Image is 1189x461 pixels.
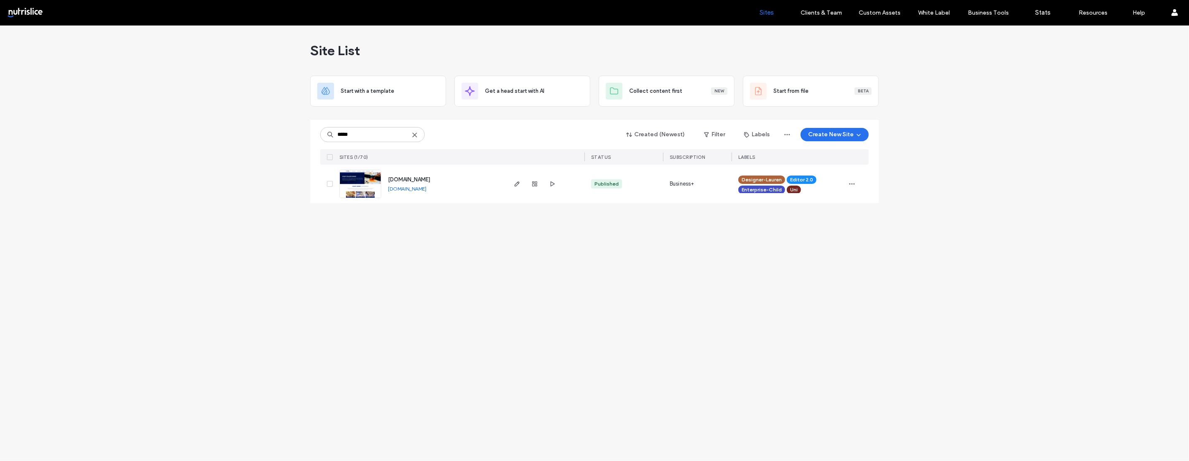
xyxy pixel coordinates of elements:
span: Get a head start with AI [485,87,544,95]
span: LABELS [738,154,755,160]
span: Start from file [773,87,809,95]
label: Business Tools [968,9,1009,16]
span: Site List [310,42,360,59]
span: Collect content first [629,87,682,95]
button: Create New Site [801,128,869,141]
label: Sites [760,9,774,16]
div: Start from fileBeta [743,76,879,107]
a: [DOMAIN_NAME] [388,176,430,183]
span: Business+ [670,180,694,188]
label: Clients & Team [801,9,842,16]
span: Enterprise-Child [742,186,782,194]
div: Collect content firstNew [599,76,735,107]
button: Created (Newest) [619,128,692,141]
span: Designer-Lauren [742,176,782,183]
div: New [711,87,727,95]
label: Custom Assets [859,9,901,16]
div: Beta [855,87,872,95]
span: Start with a template [341,87,394,95]
span: STATUS [591,154,611,160]
a: [DOMAIN_NAME] [388,186,426,192]
span: Uni [790,186,798,194]
span: Help [19,6,36,13]
button: Filter [696,128,733,141]
label: White Label [919,9,950,16]
span: Editor 2.0 [790,176,813,183]
label: Stats [1035,9,1051,16]
span: SITES (1/70) [339,154,368,160]
button: Labels [737,128,777,141]
span: SUBSCRIPTION [670,154,705,160]
div: Get a head start with AI [454,76,590,107]
div: Start with a template [310,76,446,107]
div: Published [594,180,619,188]
label: Help [1133,9,1146,16]
label: Resources [1079,9,1107,16]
